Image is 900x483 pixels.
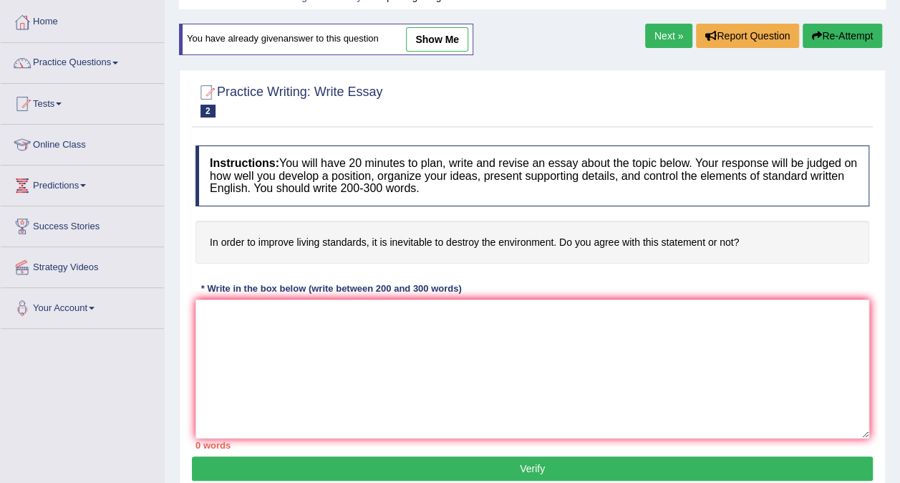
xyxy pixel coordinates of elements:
[803,24,882,48] button: Re-Attempt
[645,24,692,48] a: Next »
[406,27,468,52] a: show me
[1,2,164,38] a: Home
[195,221,869,264] h4: In order to improve living standards, it is inevitable to destroy the environment. Do you agree w...
[195,439,869,452] div: 0 words
[195,82,382,118] h2: Practice Writing: Write Essay
[210,157,279,169] b: Instructions:
[696,24,799,48] button: Report Question
[1,43,164,79] a: Practice Questions
[195,145,869,206] h4: You will have 20 minutes to plan, write and revise an essay about the topic below. Your response ...
[192,456,873,481] button: Verify
[195,282,467,295] div: * Write in the box below (write between 200 and 300 words)
[1,166,164,201] a: Predictions
[1,125,164,161] a: Online Class
[1,247,164,283] a: Strategy Videos
[1,206,164,242] a: Success Stories
[1,288,164,324] a: Your Account
[1,84,164,120] a: Tests
[200,105,216,118] span: 2
[179,24,473,55] div: You have already given answer to this question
